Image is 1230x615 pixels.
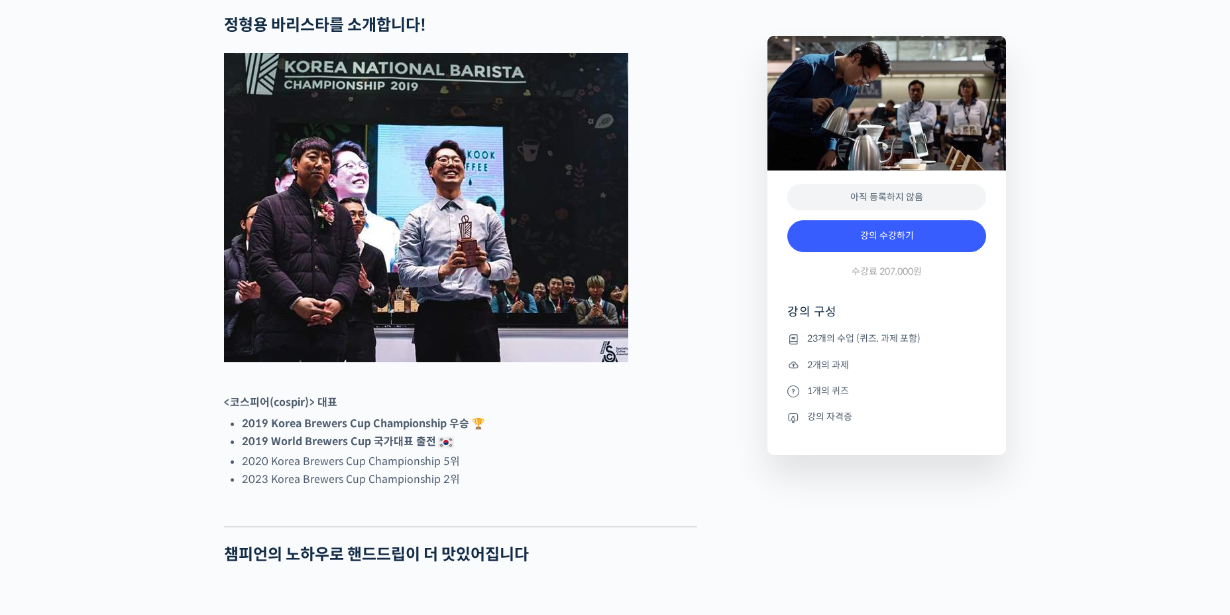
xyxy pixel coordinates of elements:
[224,15,426,35] strong: 정형용 바리스타를 소개합니다!
[42,441,50,451] span: 홈
[4,421,87,454] a: 홈
[852,265,922,278] span: 수강료 207,000원
[171,421,254,454] a: 설정
[224,545,529,565] strong: 챔피언의 노하우로 핸드드립이 더 맛있어집니다
[242,470,697,488] li: 2023 Korea Brewers Cup Championship 2위
[242,417,485,431] strong: 2019 Korea Brewers Cup Championship 우승 🏆
[787,220,986,252] a: 강의 수강하기
[242,452,697,470] li: 2020 Korea Brewers Cup Championship 5위
[787,383,986,399] li: 1개의 퀴즈
[787,304,986,330] h4: 강의 구성
[787,184,986,211] div: 아직 등록하지 않음
[87,421,171,454] a: 대화
[242,435,456,448] strong: 2019 World Brewers Cup 국가대표 출전
[121,441,137,452] span: 대화
[787,357,986,373] li: 2개의 과제
[787,409,986,425] li: 강의 자격증
[787,331,986,347] li: 23개의 수업 (퀴즈, 과제 포함)
[438,435,454,450] img: 🇰🇷
[205,441,221,451] span: 설정
[224,395,337,409] strong: <코스피어(cospir)> 대표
